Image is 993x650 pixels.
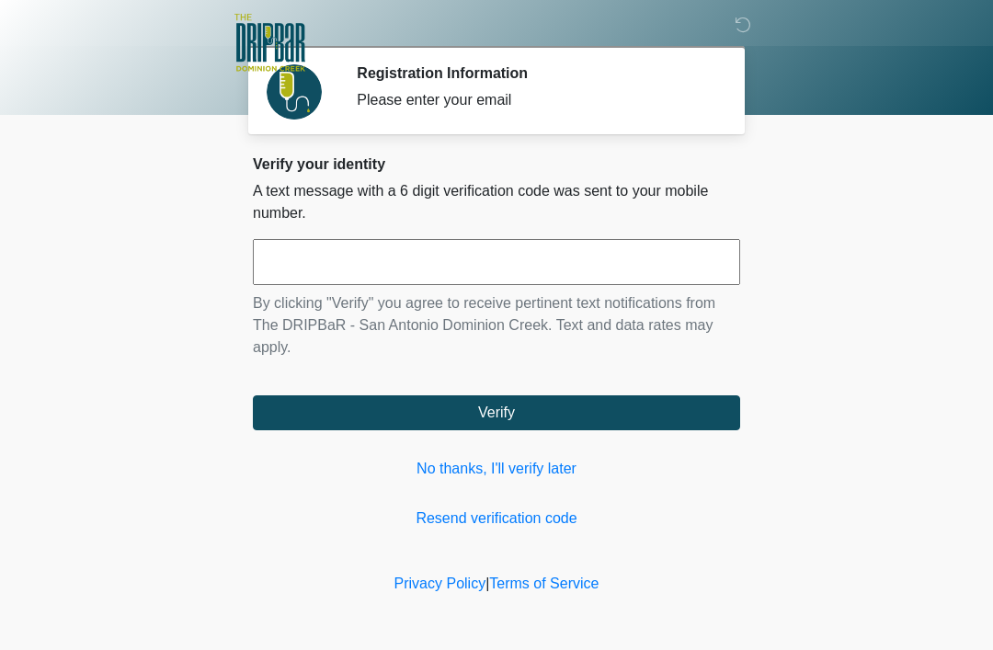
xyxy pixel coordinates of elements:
a: | [485,576,489,591]
a: Terms of Service [489,576,599,591]
div: Please enter your email [357,89,713,111]
a: Resend verification code [253,507,740,530]
p: A text message with a 6 digit verification code was sent to your mobile number. [253,180,740,224]
a: No thanks, I'll verify later [253,458,740,480]
img: The DRIPBaR - San Antonio Dominion Creek Logo [234,14,305,74]
p: By clicking "Verify" you agree to receive pertinent text notifications from The DRIPBaR - San Ant... [253,292,740,359]
button: Verify [253,395,740,430]
img: Agent Avatar [267,64,322,120]
a: Privacy Policy [394,576,486,591]
h2: Verify your identity [253,155,740,173]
